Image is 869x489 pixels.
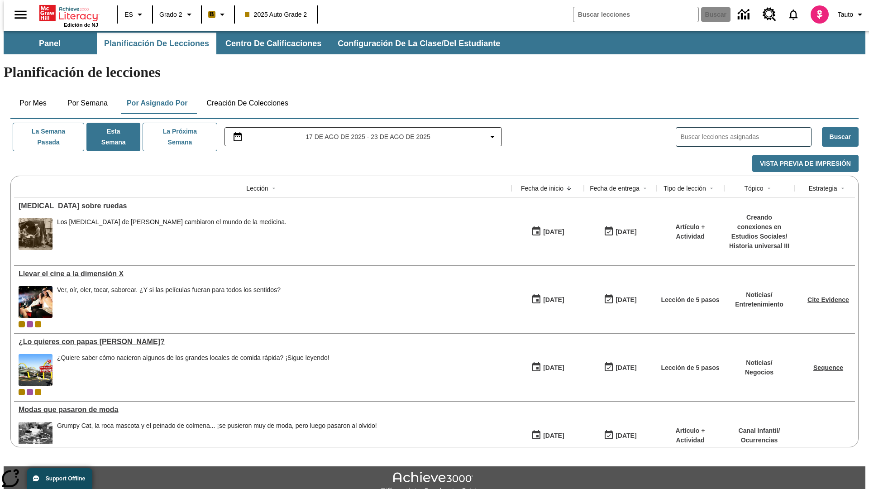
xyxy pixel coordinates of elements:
a: Portada [39,4,98,22]
a: ¿Lo quieres con papas fritas?, Lecciones [19,338,507,346]
div: [DATE] [543,430,564,441]
button: Sort [837,183,848,194]
button: Buscar [822,127,859,147]
div: Rayos X sobre ruedas [19,202,507,210]
button: 06/30/26: Último día en que podrá accederse la lección [601,427,640,444]
span: Tauto [838,10,853,19]
a: Sequence [813,364,843,371]
button: Boost El color de la clase es anaranjado claro. Cambiar el color de la clase. [205,6,231,23]
button: Abrir el menú lateral [7,1,34,28]
button: 07/03/26: Último día en que podrá accederse la lección [601,359,640,376]
button: Grado: Grado 2, Elige un grado [156,6,198,23]
button: Vista previa de impresión [752,155,859,173]
button: Configuración de la clase/del estudiante [330,33,507,54]
span: 2025 Auto Grade 2 [245,10,307,19]
div: ¿Quiere saber cómo nacieron algunos de los grandes locales de comida rápida? ¡Sigue leyendo! [57,354,329,386]
div: [DATE] [543,294,564,306]
button: La semana pasada [13,123,84,151]
p: Noticias / [745,358,774,368]
input: Buscar lecciones asignadas [681,130,811,144]
div: Modas que pasaron de moda [19,406,507,414]
p: Negocios [745,368,774,377]
p: Lección de 5 pasos [661,295,719,305]
button: Sort [706,183,717,194]
div: [DATE] [616,362,636,374]
span: B [210,9,214,20]
div: Clase actual [19,321,25,327]
img: Uno de los primeros locales de McDonald's, con el icónico letrero rojo y los arcos amarillos. [19,354,53,386]
button: La próxima semana [143,123,217,151]
span: Support Offline [46,475,85,482]
div: Llevar el cine a la dimensión X [19,270,507,278]
span: OL 2025 Auto Grade 3 [27,321,33,327]
button: Creación de colecciones [199,92,296,114]
a: Notificaciones [782,3,805,26]
div: New 2025 class [35,321,41,327]
p: Ocurrencias [739,436,780,445]
div: Fecha de entrega [590,184,640,193]
button: Centro de calificaciones [218,33,329,54]
button: Perfil/Configuración [834,6,869,23]
div: ¿Quiere saber cómo nacieron algunos de los grandes locales de comida rápida? ¡Sigue leyendo! [57,354,329,362]
button: Por asignado por [119,92,195,114]
div: Lección [246,184,268,193]
button: Sort [764,183,774,194]
img: foto en blanco y negro de una chica haciendo girar unos hula-hulas en la década de 1950 [19,422,53,454]
button: Lenguaje: ES, Selecciona un idioma [120,6,149,23]
div: Grumpy Cat, la roca mascota y el peinado de colmena... ¡se pusieron muy de moda, pero luego pasar... [57,422,377,454]
a: Centro de información [732,2,757,27]
button: 08/20/25: Primer día en que estuvo disponible la lección [528,223,567,240]
div: Los [MEDICAL_DATA] de [PERSON_NAME] cambiaron el mundo de la medicina. [57,218,286,226]
input: Buscar campo [573,7,698,22]
img: avatar image [811,5,829,24]
p: Historia universal III [729,241,790,251]
button: Escoja un nuevo avatar [805,3,834,26]
button: Planificación de lecciones [97,33,216,54]
a: Modas que pasaron de moda, Lecciones [19,406,507,414]
button: Panel [5,33,95,54]
a: Llevar el cine a la dimensión X, Lecciones [19,270,507,278]
h1: Planificación de lecciones [4,64,865,81]
a: Cite Evidence [807,296,849,303]
div: Subbarra de navegación [4,33,508,54]
div: Fecha de inicio [521,184,563,193]
button: Por semana [60,92,115,114]
span: Edición de NJ [64,22,98,28]
div: Ver, oír, oler, tocar, saborear. ¿Y si las películas fueran para todos los sentidos? [57,286,281,318]
p: Lección de 5 pasos [661,363,719,373]
div: [DATE] [543,362,564,374]
button: Sort [640,183,650,194]
button: Por mes [10,92,56,114]
svg: Collapse Date Range Filter [487,131,498,142]
div: [DATE] [616,430,636,441]
a: Rayos X sobre ruedas, Lecciones [19,202,507,210]
img: El panel situado frente a los asientos rocía con agua nebulizada al feliz público en un cine equi... [19,286,53,318]
div: [DATE] [616,294,636,306]
div: New 2025 class [35,389,41,395]
div: [DATE] [543,226,564,238]
div: Portada [39,3,98,28]
div: Subbarra de navegación [4,31,865,54]
a: Centro de recursos, Se abrirá en una pestaña nueva. [757,2,782,27]
p: Canal Infantil / [739,426,780,436]
span: Grado 2 [159,10,182,19]
div: OL 2025 Auto Grade 3 [27,389,33,395]
p: Entretenimiento [735,300,783,309]
button: 08/20/25: Último día en que podrá accederse la lección [601,223,640,240]
img: Foto en blanco y negro de dos personas uniformadas colocando a un hombre en una máquina de rayos ... [19,218,53,250]
button: 08/18/25: Primer día en que estuvo disponible la lección [528,291,567,308]
p: Noticias / [735,290,783,300]
button: Support Offline [27,468,92,489]
p: Artículo + Actividad [661,222,720,241]
span: 17 de ago de 2025 - 23 de ago de 2025 [306,132,430,142]
div: Los rayos X de Marie Curie cambiaron el mundo de la medicina. [57,218,286,250]
p: Artículo + Actividad [661,426,720,445]
div: ¿Lo quieres con papas fritas? [19,338,507,346]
